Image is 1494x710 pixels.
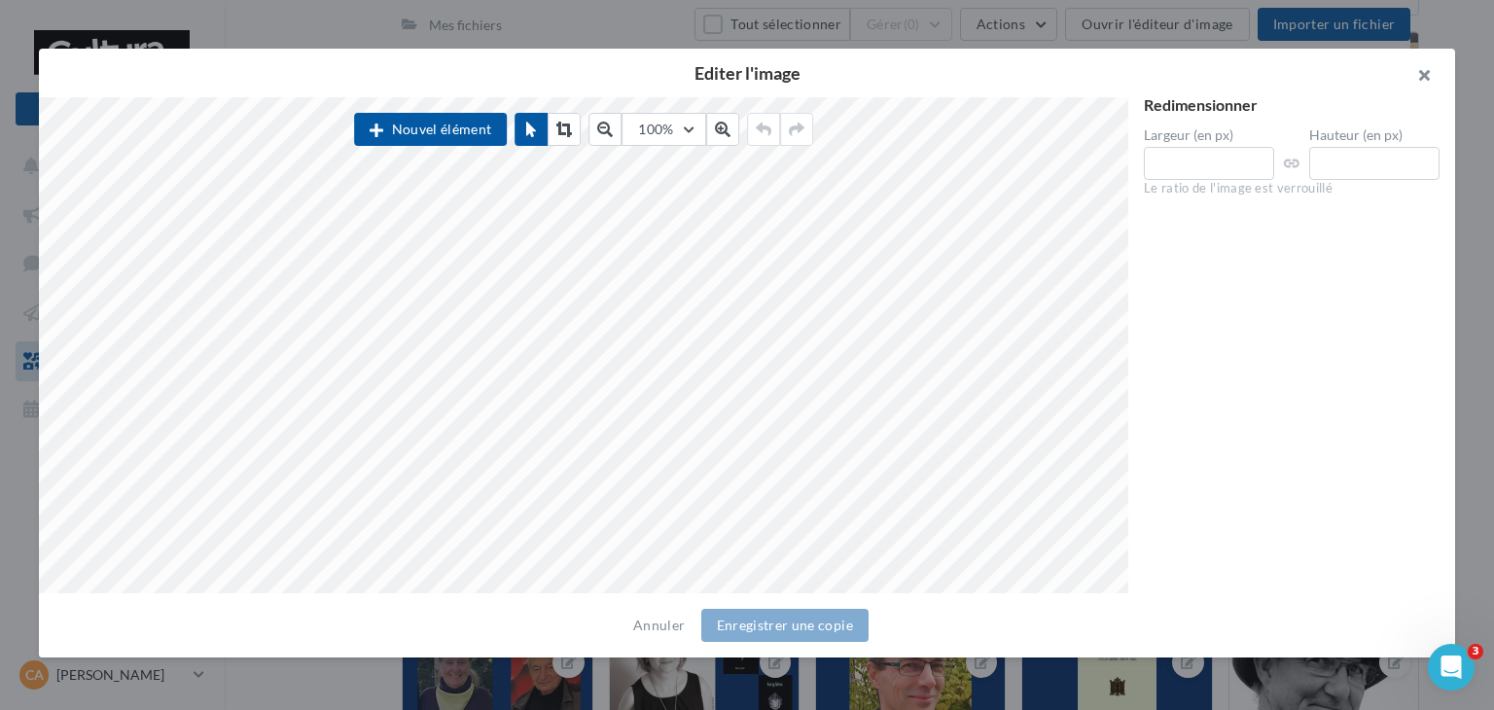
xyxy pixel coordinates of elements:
h2: Editer l'image [70,64,1424,82]
button: Nouvel élément [354,113,507,146]
button: 100% [622,113,705,146]
span: 3 [1468,644,1483,659]
label: Hauteur (en px) [1309,128,1440,142]
button: Annuler [625,614,693,637]
div: Le ratio de l'image est verrouillé [1144,180,1440,197]
button: Enregistrer une copie [701,609,869,642]
label: Largeur (en px) [1144,128,1274,142]
iframe: Intercom live chat [1428,644,1475,691]
div: Redimensionner [1144,97,1440,113]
